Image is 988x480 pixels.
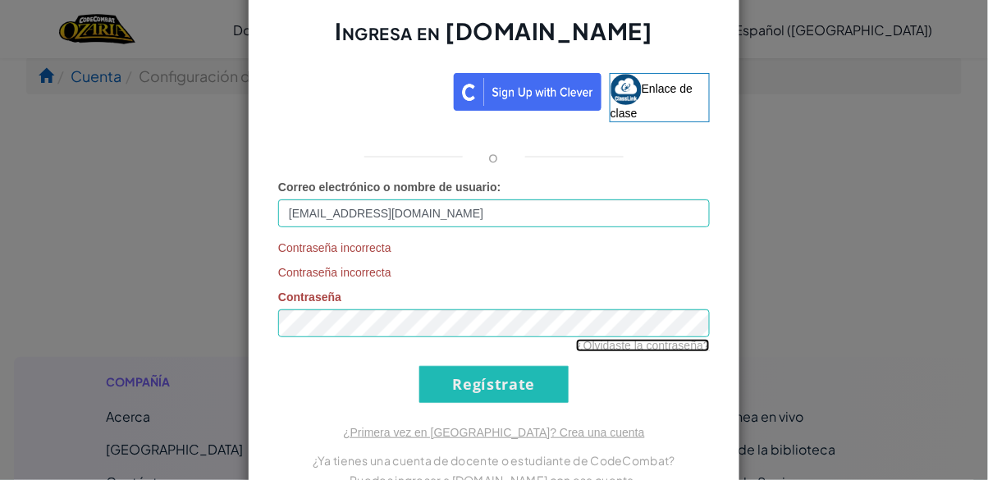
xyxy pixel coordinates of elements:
iframe: Botón de acceso con Google [270,71,454,107]
font: o [489,147,499,166]
font: ¿Ya tienes una cuenta de docente o estudiante de CodeCombat? [313,453,675,468]
font: Ingresa en [DOMAIN_NAME] [335,16,652,45]
img: classlink-logo-small.png [611,74,642,105]
font: : [497,181,501,194]
input: Regístrate [419,366,569,403]
img: clever_sso_button@2x.png [454,73,601,111]
a: ¿Primera vez en [GEOGRAPHIC_DATA]? Crea una cuenta [343,426,645,439]
font: Correo electrónico o nombre de usuario [278,181,497,194]
a: ¿Olvidaste la contraseña? [576,339,710,352]
font: Contraseña incorrecta [278,266,391,279]
font: Contraseña incorrecta [278,241,391,254]
font: Contraseña [278,290,341,304]
font: Enlace de clase [611,81,693,119]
